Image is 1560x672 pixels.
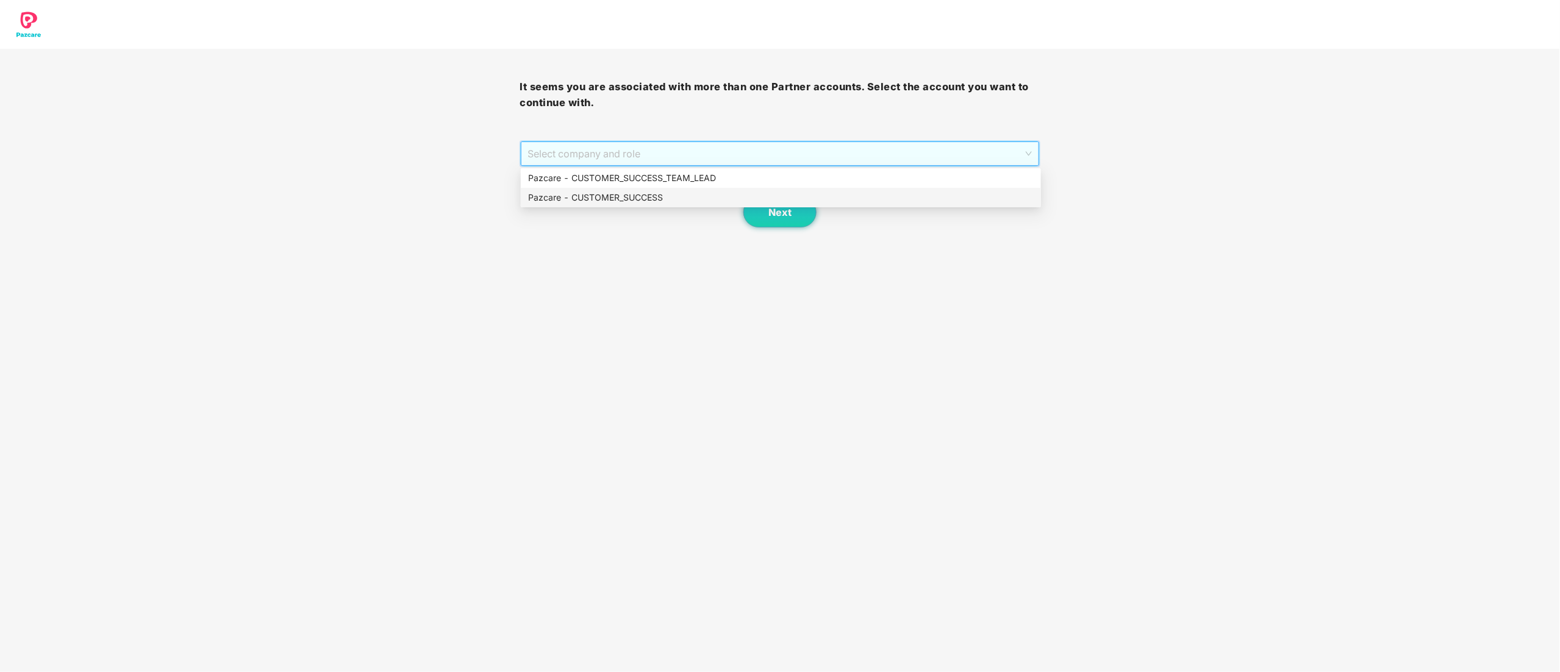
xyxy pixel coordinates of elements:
[768,207,792,218] span: Next
[520,79,1040,110] h3: It seems you are associated with more than one Partner accounts. Select the account you want to c...
[528,142,1032,165] span: Select company and role
[743,197,817,227] button: Next
[528,191,1034,204] div: Pazcare - CUSTOMER_SUCCESS
[528,171,1034,185] div: Pazcare - CUSTOMER_SUCCESS_TEAM_LEAD
[521,168,1041,188] div: Pazcare - CUSTOMER_SUCCESS_TEAM_LEAD
[521,188,1041,207] div: Pazcare - CUSTOMER_SUCCESS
